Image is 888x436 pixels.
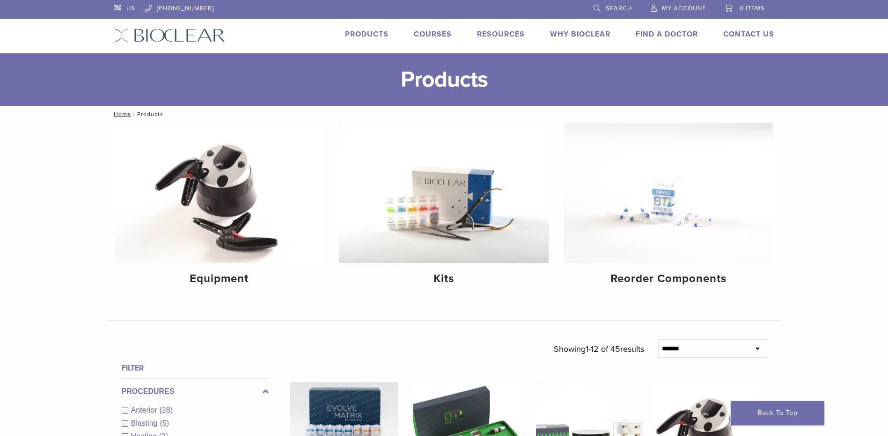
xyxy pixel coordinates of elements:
a: Courses [414,29,452,39]
span: My Account [662,5,706,12]
span: 0 items [740,5,765,12]
img: Kits [339,123,549,263]
h4: Kits [346,270,541,287]
img: Bioclear [114,29,225,42]
a: Contact Us [723,29,774,39]
h4: Reorder Components [571,270,766,287]
a: Home [111,111,131,117]
a: Products [345,29,389,39]
a: Kits [339,123,549,293]
h4: Filter [122,363,269,374]
span: / [131,112,137,116]
a: Resources [477,29,525,39]
p: Showing results [554,339,644,359]
a: Find A Doctor [636,29,698,39]
span: Anterior [131,406,160,414]
img: Reorder Components [564,123,773,263]
img: Equipment [115,123,324,263]
a: Equipment [115,123,324,293]
span: 1-12 of 45 [586,344,620,354]
a: Why Bioclear [550,29,610,39]
a: Reorder Components [564,123,773,293]
span: Search [606,5,632,12]
span: (5) [160,419,169,427]
label: Procedures [122,386,269,397]
h4: Equipment [122,270,317,287]
span: Blasting [131,419,160,427]
span: (28) [160,406,173,414]
nav: Products [107,106,781,123]
a: Back To Top [731,401,824,425]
